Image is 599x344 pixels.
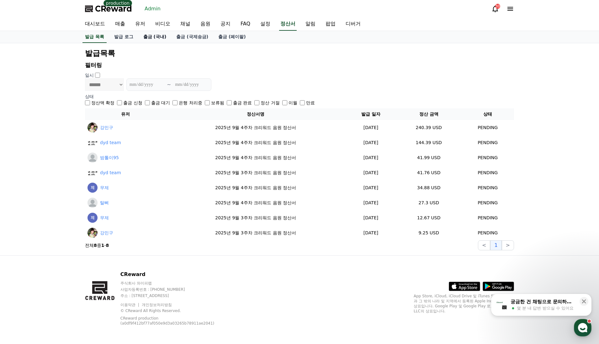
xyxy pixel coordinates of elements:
td: [DATE] [346,210,396,225]
p: 전체 중 - [85,242,109,248]
td: [DATE] [346,150,396,165]
a: 정산서 [279,18,297,31]
strong: 1 [101,243,104,248]
td: 41.99 USD [396,150,461,165]
button: > [502,240,514,250]
td: 240.39 USD [396,120,461,135]
a: 이용약관 [120,303,140,307]
strong: 8 [94,243,97,248]
td: 2025년 9월 4주차 크리워드 음원 정산서 [166,180,346,195]
a: 탈삐 [100,200,109,206]
td: PENDING [461,120,514,135]
td: 2025년 9월 4주차 크리워드 음원 정산서 [166,150,346,165]
td: PENDING [461,135,514,150]
a: dyd team [100,169,121,176]
td: [DATE] [346,195,396,210]
label: 정산 거절 [261,100,279,106]
p: ~ [167,81,171,88]
td: 2025년 9월 3주차 크리워드 음원 정산서 [166,225,346,240]
img: 탈삐 [87,198,98,208]
button: 1 [490,240,501,250]
p: App Store, iCloud, iCloud Drive 및 iTunes Store는 미국과 그 밖의 나라 및 지역에서 등록된 Apple Inc.의 서비스 상표입니다. Goo... [414,294,514,314]
td: 2025년 9월 4주차 크리워드 음원 정산서 [166,195,346,210]
button: < [478,240,490,250]
p: 필터링 [85,61,514,70]
td: PENDING [461,195,514,210]
td: PENDING [461,210,514,225]
a: 발급 목록 [82,31,107,43]
img: dyd team [87,138,98,148]
a: FAQ [236,18,255,31]
a: 출금 (페이팔) [213,31,251,43]
img: 강민구 [87,122,98,133]
label: 은행 처리중 [179,100,202,106]
a: 출금 (국제송금) [171,31,213,43]
td: 9.25 USD [396,225,461,240]
a: Admin [142,4,163,14]
a: 개인정보처리방침 [142,303,172,307]
td: 34.88 USD [396,180,461,195]
a: 매출 [110,18,130,31]
a: 밤톨이95 [100,154,119,161]
p: CReward [120,271,231,278]
p: 주식회사 와이피랩 [120,281,231,286]
td: [DATE] [346,180,396,195]
p: 일시 [85,72,94,78]
td: PENDING [461,180,514,195]
a: 대시보드 [80,18,110,31]
h2: 발급목록 [85,48,514,58]
td: [DATE] [346,120,396,135]
span: 대화 [57,208,65,213]
a: 출금 (국내) [138,31,172,43]
img: 강민구 [87,228,98,238]
label: 출금 신청 [123,100,142,106]
th: 상태 [461,108,514,120]
a: 채널 [175,18,195,31]
a: CReward [85,4,132,14]
p: © CReward All Rights Reserved. [120,308,231,313]
a: 비디오 [150,18,175,31]
a: 유저 [130,18,150,31]
a: 디버거 [341,18,366,31]
td: [DATE] [346,165,396,180]
td: 144.39 USD [396,135,461,150]
label: 보류됨 [211,100,224,106]
p: 상태 [85,93,514,100]
a: 알림 [300,18,321,31]
span: CReward [95,4,132,14]
a: 무제 [100,215,109,221]
strong: 8 [106,243,109,248]
th: 발급 일자 [346,108,396,120]
td: 12.67 USD [396,210,461,225]
label: 이월 [289,100,297,106]
p: CReward production (a0df9f412bf77af050e9d3a03265b78911ae2041) [120,316,221,326]
a: 공지 [215,18,236,31]
img: 밤톨이95 [87,153,98,163]
p: 사업자등록번호 : [PHONE_NUMBER] [120,287,231,292]
td: 2025년 9월 3주차 크리워드 음원 정산서 [166,210,346,225]
a: 팝업 [321,18,341,31]
td: 27.3 USD [396,195,461,210]
a: 강민구 [100,230,113,236]
td: [DATE] [346,135,396,150]
a: dyd team [100,139,121,146]
label: 출금 대기 [151,100,170,106]
td: [DATE] [346,225,396,240]
span: 설정 [97,208,104,213]
img: dyd team [87,168,98,178]
img: 무제 [87,183,98,193]
div: 30 [495,4,500,9]
span: 홈 [20,208,24,213]
p: 주소 : [STREET_ADDRESS] [120,293,231,298]
td: 2025년 9월 3주차 크리워드 음원 정산서 [166,165,346,180]
a: 30 [491,5,499,13]
a: 무제 [100,185,109,191]
label: 정산액 확정 [91,100,114,106]
a: 발급 로그 [109,31,138,43]
a: 강민구 [100,124,113,131]
a: 설정 [81,199,120,214]
a: 홈 [2,199,41,214]
th: 정산서명 [166,108,346,120]
a: 대화 [41,199,81,214]
a: 음원 [195,18,215,31]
